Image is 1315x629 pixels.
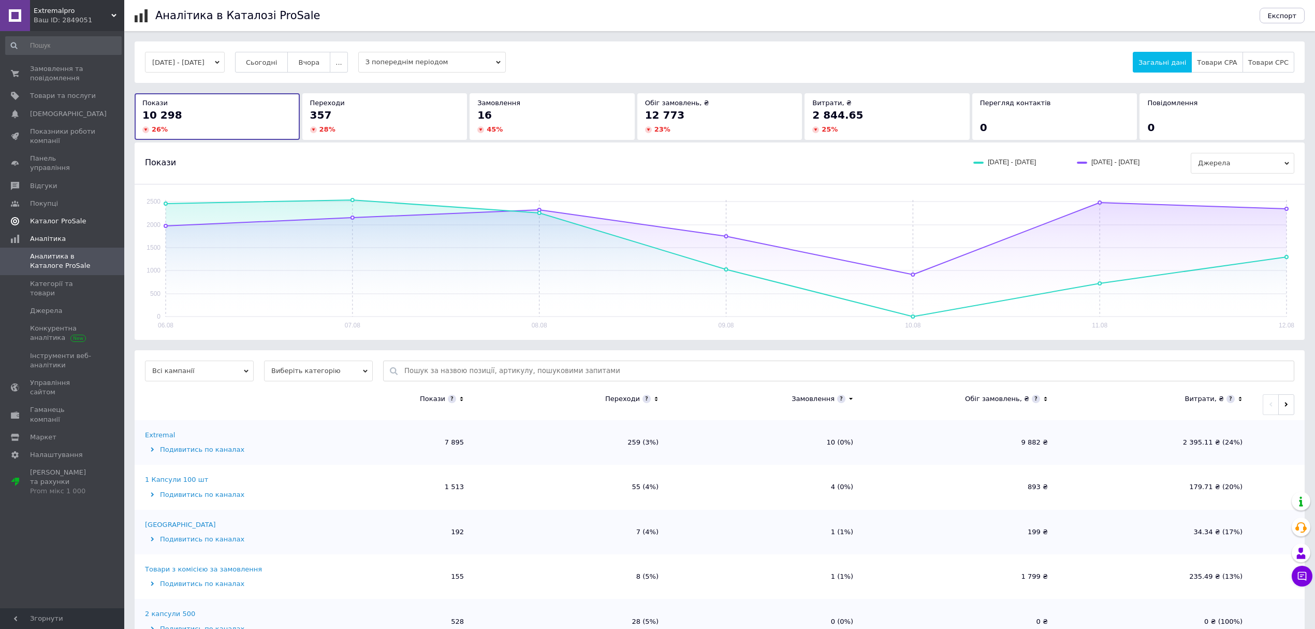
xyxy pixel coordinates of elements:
[654,125,670,133] span: 23 %
[1058,465,1253,509] td: 179.71 ₴ (20%)
[30,433,56,442] span: Маркет
[30,468,96,496] span: [PERSON_NAME] та рахунки
[287,52,330,73] button: Вчора
[30,351,96,370] span: Інструменти веб-аналітики
[319,125,335,133] span: 28 %
[1147,121,1155,134] span: 0
[474,465,669,509] td: 55 (4%)
[34,6,111,16] span: Extremalpro
[645,99,709,107] span: Обіг замовлень, ₴
[487,125,503,133] span: 45 %
[1197,59,1237,66] span: Товари CPA
[474,510,669,554] td: 7 (4%)
[142,99,168,107] span: Покази
[1260,8,1305,23] button: Експорт
[30,199,58,208] span: Покупці
[1243,52,1294,73] button: Товари CPC
[1191,52,1243,73] button: Товари CPA
[30,64,96,83] span: Замовлення та повідомлення
[145,579,277,589] div: Подивитись по каналах
[145,520,216,530] div: [GEOGRAPHIC_DATA]
[30,252,96,270] span: Аналитика в Каталоге ProSale
[1292,566,1312,587] button: Чат з покупцем
[280,510,474,554] td: 192
[792,394,835,404] div: Замовлення
[1279,322,1294,329] text: 12.08
[1185,394,1224,404] div: Витрати, ₴
[298,59,319,66] span: Вчора
[158,322,173,329] text: 06.08
[669,510,864,554] td: 1 (1%)
[669,554,864,599] td: 1 (1%)
[30,324,96,342] span: Конкурентна аналітика
[157,313,160,320] text: 0
[145,445,277,454] div: Подивитись по каналах
[280,465,474,509] td: 1 513
[280,420,474,465] td: 7 895
[30,127,96,146] span: Показники роботи компанії
[980,121,987,134] span: 0
[477,109,492,121] span: 16
[335,59,342,66] span: ...
[30,234,66,244] span: Аналітика
[264,361,373,381] span: Виберіть категорію
[30,487,96,496] div: Prom мікс 1 000
[152,125,168,133] span: 26 %
[358,52,506,73] span: З попереднім періодом
[474,554,669,599] td: 8 (5%)
[532,322,547,329] text: 08.08
[864,465,1058,509] td: 893 ₴
[5,36,122,55] input: Пошук
[1058,420,1253,465] td: 2 395.11 ₴ (24%)
[34,16,124,25] div: Ваш ID: 2849051
[474,420,669,465] td: 259 (3%)
[1147,99,1197,107] span: Повідомлення
[30,279,96,298] span: Категорії та товари
[145,52,225,73] button: [DATE] - [DATE]
[246,59,277,66] span: Сьогодні
[345,322,360,329] text: 07.08
[145,609,195,619] div: 2 капсули 500
[150,290,160,297] text: 500
[145,535,277,544] div: Подивитись по каналах
[30,91,96,101] span: Товари та послуги
[1138,59,1186,66] span: Загальні дані
[280,554,474,599] td: 155
[147,198,160,205] text: 2500
[812,109,863,121] span: 2 844.65
[330,52,347,73] button: ...
[1133,52,1192,73] button: Загальні дані
[905,322,920,329] text: 10.08
[645,109,685,121] span: 12 773
[477,99,520,107] span: Замовлення
[145,565,262,574] div: Товари з комісією за замовлення
[1268,12,1297,20] span: Експорт
[864,554,1058,599] td: 1 799 ₴
[404,361,1289,381] input: Пошук за назвою позиції, артикулу, пошуковими запитами
[864,510,1058,554] td: 199 ₴
[310,99,345,107] span: Переходи
[718,322,734,329] text: 09.08
[1058,510,1253,554] td: 34.34 ₴ (17%)
[965,394,1029,404] div: Обіг замовлень, ₴
[669,420,864,465] td: 10 (0%)
[145,361,254,381] span: Всі кампанії
[30,405,96,424] span: Гаманець компанії
[30,217,86,226] span: Каталог ProSale
[980,99,1051,107] span: Перегляд контактів
[822,125,838,133] span: 25 %
[420,394,445,404] div: Покази
[147,244,160,251] text: 1500
[142,109,182,121] span: 10 298
[30,306,62,316] span: Джерела
[310,109,332,121] span: 357
[30,109,107,119] span: [DEMOGRAPHIC_DATA]
[605,394,640,404] div: Переходи
[30,181,57,191] span: Відгуки
[145,431,175,440] div: Extremal
[1092,322,1107,329] text: 11.08
[145,490,277,499] div: Подивитись по каналах
[147,221,160,228] text: 2000
[147,267,160,274] text: 1000
[1248,59,1289,66] span: Товари CPC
